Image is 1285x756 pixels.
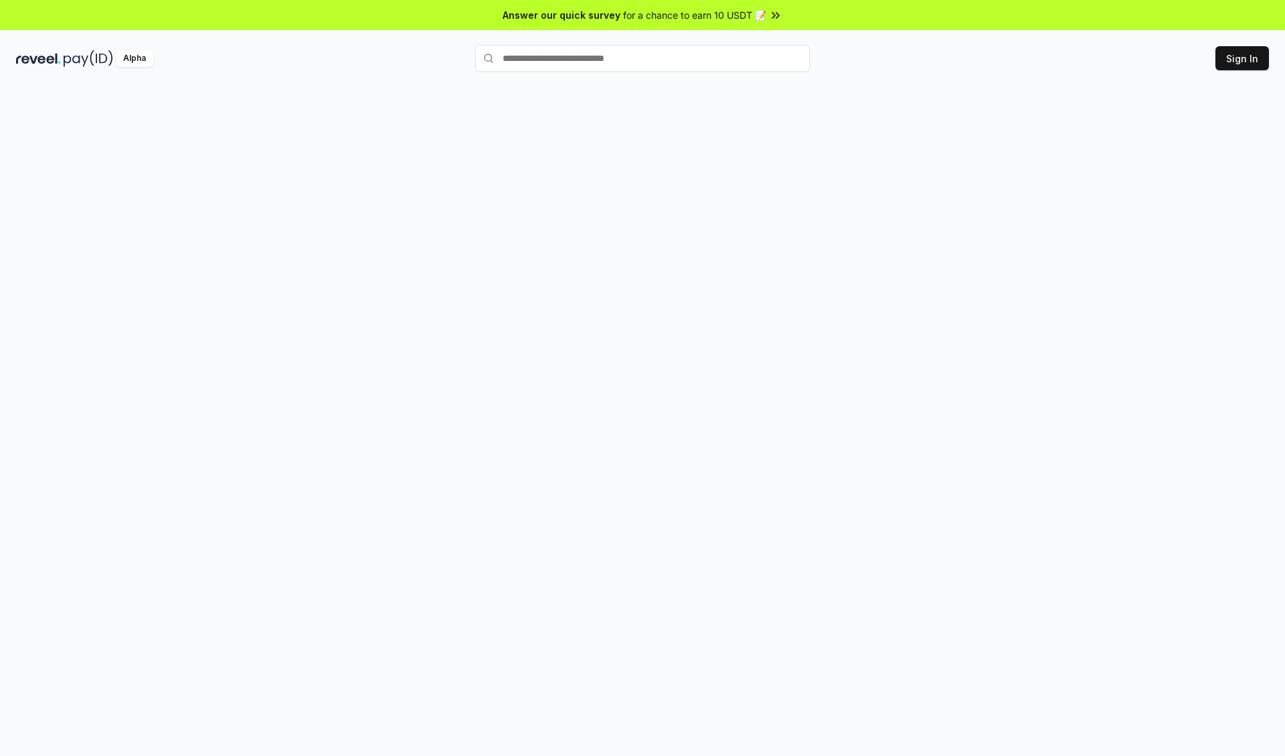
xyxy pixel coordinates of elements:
span: for a chance to earn 10 USDT 📝 [623,8,766,22]
button: Sign In [1215,46,1269,70]
img: pay_id [64,50,113,67]
div: Alpha [116,50,153,67]
img: reveel_dark [16,50,61,67]
span: Answer our quick survey [503,8,620,22]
